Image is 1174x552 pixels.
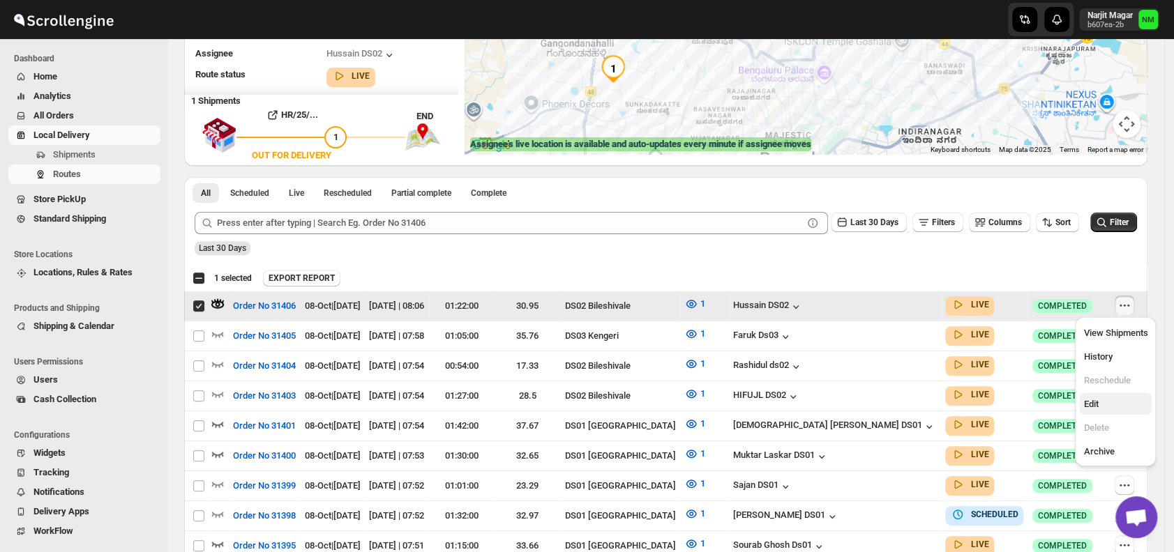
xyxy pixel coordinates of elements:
[416,109,458,123] div: END
[433,359,490,373] div: 00:54:00
[565,479,677,493] div: DS01 [GEOGRAPHIC_DATA]
[499,299,556,313] div: 30.95
[970,539,988,549] b: LIVE
[193,183,219,203] button: All routes
[468,137,514,155] a: Open this area in Google Maps (opens a new window)
[700,538,705,549] span: 1
[405,123,440,150] img: trip_end.png
[33,71,57,82] span: Home
[1083,375,1130,385] span: Reschedule
[676,353,713,375] button: 1
[565,509,677,523] div: DS01 [GEOGRAPHIC_DATA]
[733,420,936,434] button: [DEMOGRAPHIC_DATA] [PERSON_NAME] DS01
[733,330,792,344] button: Faruk Ds03
[951,388,988,401] button: LIVE
[433,449,490,463] div: 01:30:00
[499,479,556,493] div: 23.29
[53,169,81,179] span: Routes
[970,390,988,399] b: LIVE
[676,413,713,435] button: 1
[676,473,713,495] button: 1
[305,390,361,401] span: 08-Oct | [DATE]
[700,298,705,309] span: 1
[225,355,304,377] button: Order No 31404
[214,273,252,284] span: 1 selected
[333,132,338,142] span: 1
[700,448,705,459] span: 1
[700,478,705,489] span: 1
[676,383,713,405] button: 1
[305,300,361,311] span: 08-Oct | [DATE]
[33,374,58,385] span: Users
[565,389,677,403] div: DS02 Bileshivale
[733,390,800,404] div: HIFUJL DS02
[1138,10,1158,29] span: Narjit Magar
[289,187,304,199] span: Live
[225,325,304,347] button: Order No 31405
[233,299,296,313] span: Order No 31406
[951,447,988,461] button: LIVE
[305,480,361,491] span: 08-Oct | [DATE]
[988,217,1022,227] span: Columns
[676,443,713,465] button: 1
[33,321,114,331] span: Shipping & Calendar
[468,137,514,155] img: Google
[733,300,803,314] button: Hussain DS02
[195,69,246,79] span: Route status
[733,480,792,493] button: Sajan DS01
[1038,330,1087,342] span: COMPLETED
[599,55,627,83] div: 1
[305,420,361,431] span: 08-Oct | [DATE]
[217,212,803,234] input: Press enter after typing | Search Eg. Order No 31406
[11,2,116,37] img: ScrollEngine
[1038,510,1087,521] span: COMPLETED
[733,450,829,463] button: Muktar Laskar DS01
[951,537,988,551] button: LIVE
[8,502,160,521] button: Delivery Apps
[700,388,705,399] span: 1
[8,463,160,482] button: Tracking
[369,449,424,463] div: [DATE] | 07:53
[233,509,296,523] span: Order No 31398
[999,146,1051,153] span: Map data ©2025
[970,330,988,339] b: LIVE
[970,360,988,369] b: LIVE
[233,479,296,493] span: Order No 31399
[831,213,907,232] button: Last 30 Days
[1038,420,1087,431] span: COMPLETED
[1088,10,1133,21] p: Narjit Magar
[1088,21,1133,29] p: b607ea-2b
[1115,496,1157,538] div: Open chat
[8,67,160,86] button: Home
[369,419,424,433] div: [DATE] | 07:54
[33,506,89,516] span: Delivery Apps
[305,510,361,521] span: 08-Oct | [DATE]
[8,521,160,541] button: WorkFlow
[1083,422,1108,433] span: Delete
[733,509,839,523] button: [PERSON_NAME] DS01
[14,429,160,440] span: Configurations
[951,358,988,371] button: LIVE
[326,48,396,62] button: Hussain DS02
[931,145,991,155] button: Keyboard shortcuts
[1083,399,1098,409] span: Edit
[970,420,988,429] b: LIVE
[8,145,160,164] button: Shipments
[700,418,705,429] span: 1
[184,89,241,106] b: 1 Shipments
[1088,146,1143,153] a: Report a map error
[733,360,803,374] button: Rashidul ds02
[565,419,677,433] div: DS01 [GEOGRAPHIC_DATA]
[471,187,506,199] span: Complete
[281,109,318,120] b: HR/25/...
[970,509,1018,519] b: SCHEDULED
[433,299,490,313] div: 01:22:00
[305,360,361,371] span: 08-Oct | [DATE]
[499,389,556,403] div: 28.5
[33,394,96,404] span: Cash Collection
[850,217,898,227] span: Last 30 Days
